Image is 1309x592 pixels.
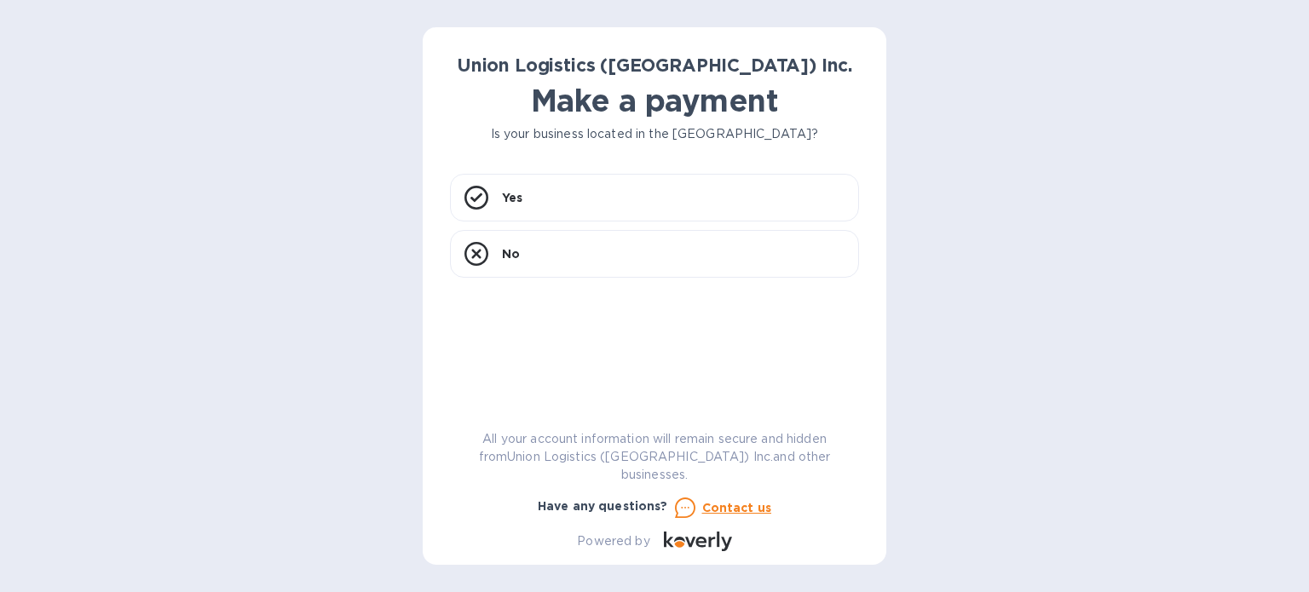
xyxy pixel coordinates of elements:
h1: Make a payment [450,83,859,118]
p: No [502,245,520,262]
u: Contact us [702,501,772,514]
p: All your account information will remain secure and hidden from Union Logistics ([GEOGRAPHIC_DATA... [450,430,859,484]
p: Is your business located in the [GEOGRAPHIC_DATA]? [450,125,859,143]
b: Have any questions? [538,499,668,513]
p: Yes [502,189,522,206]
p: Powered by [577,532,649,550]
b: Union Logistics ([GEOGRAPHIC_DATA]) Inc. [457,55,852,76]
